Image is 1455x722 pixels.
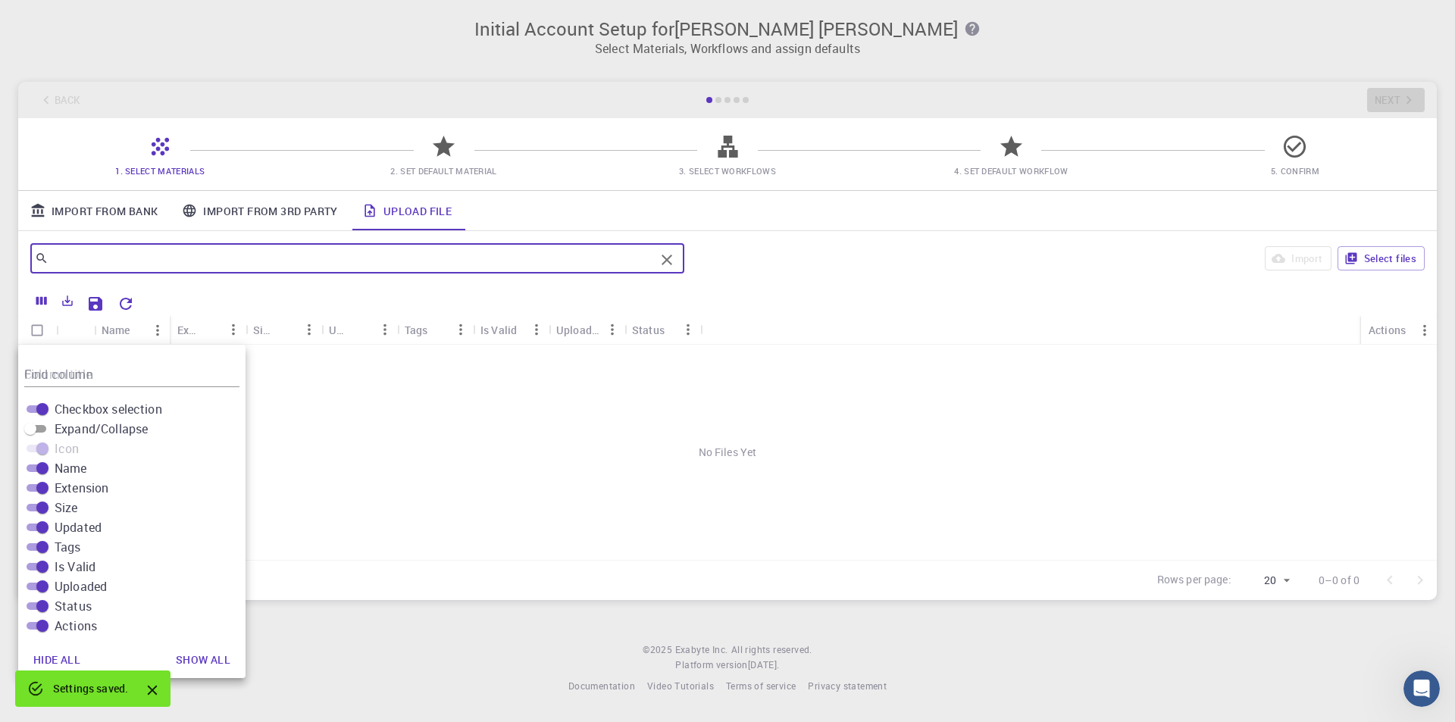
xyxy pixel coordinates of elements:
[808,680,887,692] span: Privacy statement
[273,317,297,342] button: Sort
[624,315,700,345] div: Status
[170,315,246,345] div: Extension
[55,420,148,438] span: Expand/Collapse
[954,165,1068,177] span: 4. Set Default Workflow
[549,315,624,345] div: Uploaded
[221,317,246,342] button: Menu
[55,400,162,418] span: Checkbox selection
[449,317,473,342] button: Menu
[748,658,780,670] span: [DATE] .
[102,315,130,345] div: Name
[349,317,373,342] button: Sort
[55,617,97,635] span: Actions
[748,658,780,673] a: [DATE].
[329,315,349,345] div: Updated
[297,317,321,342] button: Menu
[18,345,246,678] div: Columns
[55,597,92,615] span: Status
[53,675,128,702] div: Settings saved.
[55,499,78,517] span: Size
[55,479,108,497] span: Extension
[1403,670,1440,707] iframe: Intercom live chat
[676,317,700,342] button: Menu
[321,315,397,345] div: Updated
[808,679,887,694] a: Privacy statement
[1157,572,1231,589] p: Rows per page:
[643,642,674,658] span: © 2025
[55,439,80,458] span: Icon
[473,315,549,345] div: Is Valid
[56,315,94,345] div: Icon
[397,315,473,345] div: Tags
[140,678,164,702] button: Close
[675,658,747,673] span: Platform version
[197,317,221,342] button: Sort
[21,645,92,675] button: Hide all
[145,318,170,342] button: Menu
[18,345,1437,560] div: No Files Yet
[1361,315,1437,345] div: Actions
[679,165,776,177] span: 3. Select Workflows
[1369,315,1406,345] div: Actions
[726,680,796,692] span: Terms of service
[18,191,170,230] a: Import From Bank
[1238,570,1294,592] div: 20
[1338,246,1425,270] button: Select files
[55,459,87,477] span: Name
[164,645,242,675] button: Show all
[632,315,665,345] div: Status
[27,39,1428,58] p: Select Materials, Workflows and assign defaults
[246,315,321,345] div: Size
[655,248,679,272] button: Clear
[55,558,95,576] span: Is Valid
[390,165,496,177] span: 2. Set Default Material
[731,642,812,658] span: All rights reserved.
[600,317,624,342] button: Menu
[30,11,84,24] span: Suporte
[55,577,107,595] span: Uploaded
[1271,165,1319,177] span: 5. Confirm
[55,518,102,536] span: Updated
[24,363,239,387] input: Column title
[647,680,714,692] span: Video Tutorials
[373,317,397,342] button: Menu
[524,317,549,342] button: Menu
[80,289,111,319] button: Save Explorer Settings
[1319,573,1360,588] p: 0–0 of 0
[177,315,197,345] div: Extension
[115,165,205,177] span: 1. Select Materials
[1413,318,1437,342] button: Menu
[726,679,796,694] a: Terms of service
[94,315,170,345] div: Name
[350,191,464,230] a: Upload File
[253,315,273,345] div: Size
[170,191,349,230] a: Import From 3rd Party
[568,679,635,694] a: Documentation
[55,538,81,556] span: Tags
[480,315,517,345] div: Is Valid
[568,680,635,692] span: Documentation
[675,643,728,655] span: Exabyte Inc.
[647,679,714,694] a: Video Tutorials
[675,642,728,658] a: Exabyte Inc.
[405,315,428,345] div: Tags
[556,315,600,345] div: Uploaded
[111,289,141,319] button: Reset Explorer Settings
[29,289,55,313] button: Columns
[27,18,1428,39] h3: Initial Account Setup for [PERSON_NAME] [PERSON_NAME]
[55,289,80,313] button: Export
